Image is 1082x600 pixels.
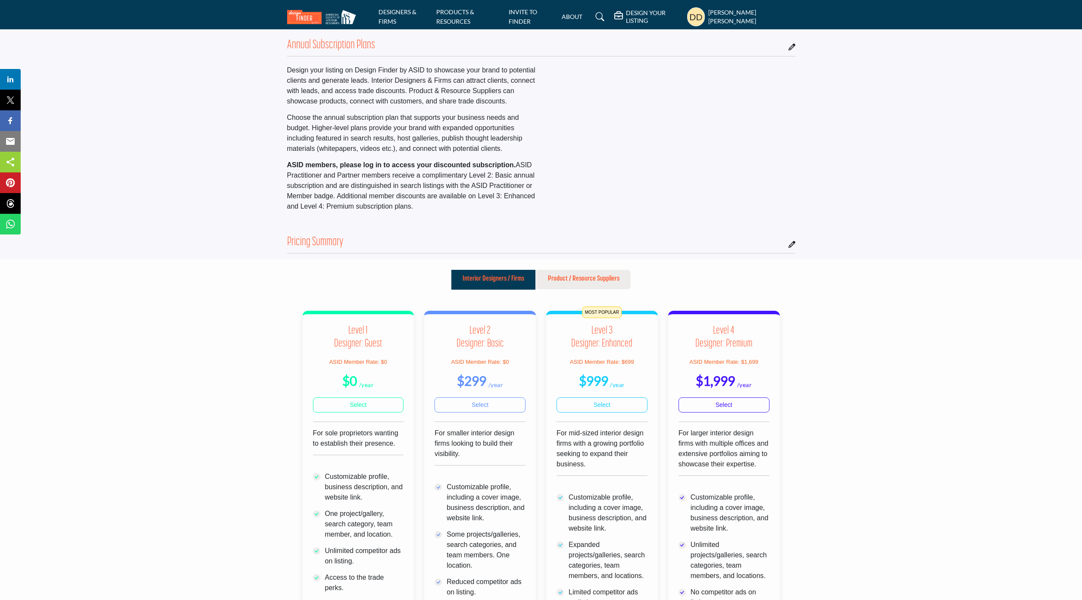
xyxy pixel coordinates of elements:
sub: /year [737,381,752,388]
span: ASID Member Rate: $1,699 [689,359,758,365]
p: Unlimited projects/galleries, search categories, team members, and locations. [691,540,769,581]
p: Reduced competitor ads on listing. [447,577,525,597]
button: Product / Resource Suppliers [537,270,631,290]
h3: Level 3 Designer: Enhanced [557,325,647,350]
div: For mid-sized interior design firms with a growing portfolio seeking to expand their business. [557,428,647,492]
b: $299 [457,373,486,388]
span: ASID Member Rate: $699 [570,359,634,365]
h3: Level 1 Designer: Guest [313,325,404,350]
h5: DESIGN YOUR LISTING [626,9,683,25]
button: Interior Designers / Firms [451,270,535,290]
strong: ASID members, please log in to access your discounted subscription. [287,161,516,169]
p: ASID Practitioner and Partner members receive a complimentary Level 2: Basic annual subscription ... [287,160,537,212]
a: Select [557,397,647,412]
p: Customizable profile, including a cover image, business description, and website link. [447,482,525,523]
a: INVITE TO FINDER [509,8,537,25]
sub: /year [610,381,625,388]
h5: [PERSON_NAME] [PERSON_NAME] [708,8,795,25]
b: $0 [342,373,357,388]
div: For smaller interior design firms looking to build their visibility. [435,428,525,482]
a: PRODUCTS & RESOURCES [436,8,474,25]
p: Design your listing on Design Finder by ASID to showcase your brand to potential clients and gene... [287,65,537,106]
p: Access to the trade perks. [325,572,404,593]
sub: /year [488,381,503,388]
a: ABOUT [562,13,582,20]
h2: Annual Subscription Plans [287,38,375,53]
h3: Level 2 Designer: Basic [435,325,525,350]
div: For sole proprietors wanting to establish their presence. [313,428,404,472]
a: Select [435,397,525,412]
img: Site Logo [287,10,360,24]
a: Search [587,10,610,24]
a: DESIGNERS & FIRMS [378,8,416,25]
span: MOST POPULAR [582,306,622,318]
p: Interior Designers / Firms [463,274,524,284]
b: $999 [579,373,608,388]
p: Customizable profile, including a cover image, business description, and website link. [569,492,647,534]
a: Select [679,397,769,412]
span: ASID Member Rate: $0 [451,359,509,365]
h2: Pricing Summary [287,235,344,250]
b: $1,999 [696,373,735,388]
div: DESIGN YOUR LISTING [614,9,682,25]
sub: /year [359,381,374,388]
p: Unlimited competitor ads on listing. [325,546,404,566]
p: Choose the annual subscription plan that supports your business needs and budget. Higher-level pl... [287,112,537,154]
p: Product / Resource Suppliers [548,274,619,284]
p: Some projects/galleries, search categories, and team members. One location. [447,529,525,571]
p: Customizable profile, business description, and website link. [325,472,404,503]
span: ASID Member Rate: $0 [329,359,387,365]
p: Expanded projects/galleries, search categories, team members, and locations. [569,540,647,581]
h3: Level 4 Designer: Premium [679,325,769,350]
p: Customizable profile, including a cover image, business description, and website link. [691,492,769,534]
p: One project/gallery, search category, team member, and location. [325,509,404,540]
div: For larger interior design firms with multiple offices and extensive portfolios aiming to showcas... [679,428,769,492]
button: Show hide supplier dropdown [687,7,705,26]
a: Select [313,397,404,412]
